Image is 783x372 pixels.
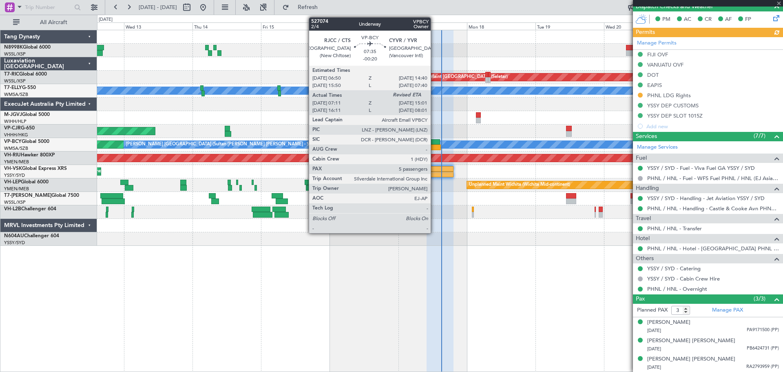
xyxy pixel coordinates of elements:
[647,265,701,272] a: YSSY / SYD - Catering
[4,112,50,117] a: M-JGVJGlobal 5000
[352,111,448,124] div: Planned Maint [GEOGRAPHIC_DATA] (Seletar)
[636,2,713,11] span: Dispatch Checks and Weather
[4,78,26,84] a: WSSL/XSP
[4,139,49,144] a: VP-BCYGlobal 5000
[746,363,779,370] span: RA2793959 (PP)
[4,85,22,90] span: T7-ELLY
[21,20,86,25] span: All Aircraft
[636,132,657,141] span: Services
[647,319,690,327] div: [PERSON_NAME]
[4,85,36,90] a: T7-ELLYG-550
[25,1,72,13] input: Trip Number
[636,214,651,223] span: Travel
[4,180,21,185] span: VH-LEP
[99,16,113,23] div: [DATE]
[4,72,47,77] a: T7-RICGlobal 6000
[604,22,672,30] div: Wed 20
[4,112,22,117] span: M-JGVJ
[647,175,779,182] a: PHNL / HNL - Fuel - WFS Fuel PHNL / HNL (EJ Asia Only)
[647,355,735,363] div: [PERSON_NAME] [PERSON_NAME]
[4,166,67,171] a: VH-VSKGlobal Express XRS
[4,126,35,131] a: VP-CJRG-650
[636,154,647,163] span: Fuel
[745,16,751,24] span: FP
[647,364,661,370] span: [DATE]
[4,139,22,144] span: VP-BCY
[662,16,670,24] span: PM
[747,327,779,334] span: PA9171500 (PP)
[4,45,23,50] span: N8998K
[647,245,779,252] a: PHNL / HNL - Hotel - [GEOGRAPHIC_DATA] PHNL / HNL
[291,4,325,10] span: Refresh
[139,4,177,11] span: [DATE] - [DATE]
[126,138,323,151] div: [PERSON_NAME] [GEOGRAPHIC_DATA] (Sultan [PERSON_NAME] [PERSON_NAME] - Subang)
[4,186,29,192] a: YMEN/MEB
[647,285,707,292] a: PHNL / HNL - Overnight
[4,234,59,238] a: N604AUChallenger 604
[4,234,24,238] span: N604AU
[647,165,755,172] a: YSSY / SYD - Fuel - Viva Fuel GA YSSY / SYD
[4,126,21,131] span: VP-CJR
[4,159,29,165] a: YMEN/MEB
[4,193,79,198] a: T7-[PERSON_NAME]Global 7500
[647,275,720,282] a: YSSY / SYD - Cabin Crew Hire
[406,71,508,83] div: Unplanned Maint [GEOGRAPHIC_DATA] (Seletar)
[4,180,49,185] a: VH-LEPGlobal 6000
[338,192,434,205] div: Planned Maint [GEOGRAPHIC_DATA] (Seletar)
[636,234,650,243] span: Hotel
[4,240,25,246] a: YSSY/SYD
[636,254,654,263] span: Others
[469,179,570,191] div: Unplanned Maint Wichita (Wichita Mid-continent)
[4,72,19,77] span: T7-RIC
[4,132,28,138] a: VHHH/HKG
[4,172,25,178] a: YSSY/SYD
[636,184,659,193] span: Handling
[754,294,765,303] span: (3/3)
[4,207,56,212] a: VH-L2BChallenger 604
[9,16,88,29] button: All Aircraft
[467,22,535,30] div: Mon 18
[636,294,645,304] span: Pax
[684,16,691,24] span: AC
[4,193,51,198] span: T7-[PERSON_NAME]
[4,207,21,212] span: VH-L2B
[192,22,261,30] div: Thu 14
[637,306,668,314] label: Planned PAX
[398,22,467,30] div: Sun 17
[4,118,27,125] a: WIHH/HLP
[261,22,330,30] div: Fri 15
[535,22,604,30] div: Tue 19
[647,346,661,352] span: [DATE]
[4,199,26,205] a: WSSL/XSP
[4,166,22,171] span: VH-VSK
[4,153,21,158] span: VH-RIU
[4,45,51,50] a: N8998KGlobal 6000
[647,195,765,202] a: YSSY / SYD - Handling - Jet Aviation YSSY / SYD
[647,337,735,345] div: [PERSON_NAME] [PERSON_NAME]
[747,345,779,352] span: PB6424731 (PP)
[4,91,28,98] a: WMSA/SZB
[124,22,192,30] div: Wed 13
[647,225,702,232] a: PHNL / HNL - Transfer
[4,51,26,57] a: WSSL/XSP
[637,143,678,151] a: Manage Services
[712,306,743,314] a: Manage PAX
[647,327,661,334] span: [DATE]
[279,1,327,14] button: Refresh
[4,145,28,151] a: WMSA/SZB
[330,22,398,30] div: Sat 16
[754,131,765,140] span: (7/7)
[725,16,732,24] span: AF
[647,205,779,212] a: PHNL / HNL - Handling - Castle & Cooke Avn PHNL / HNL
[4,153,55,158] a: VH-RIUHawker 800XP
[705,16,712,24] span: CR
